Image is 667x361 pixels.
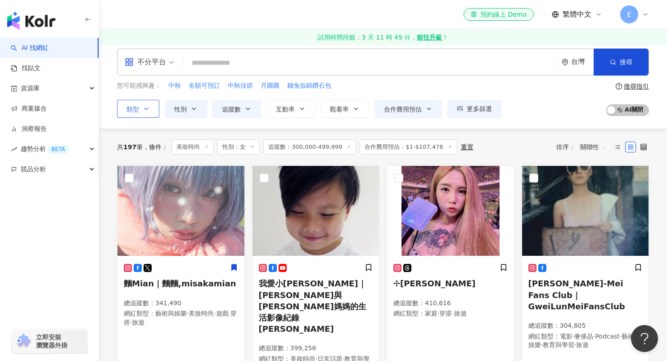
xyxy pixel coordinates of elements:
[222,106,241,113] span: 追蹤數
[627,9,631,19] span: E
[616,83,622,89] span: question-circle
[574,341,576,348] span: ·
[528,332,643,350] p: 網紅類型 ：
[360,139,457,155] span: 合作費用預估：$1-$107,478
[522,166,649,256] img: KOL Avatar
[560,333,572,340] span: 電影
[393,279,475,288] span: ✢[PERSON_NAME]
[7,12,55,30] img: logo
[393,309,508,318] p: 網紅類型 ：
[437,310,439,317] span: ·
[261,81,279,90] span: 月圓圓
[12,329,87,353] a: chrome extension立即安裝 瀏覽器外掛
[425,310,437,317] span: 家庭
[574,333,593,340] span: 奢侈品
[217,139,260,155] span: 性別：女
[571,58,594,66] div: 台灣
[620,333,622,340] span: ·
[188,81,221,91] button: 名額可預訂
[384,106,422,113] span: 合作費用預估
[259,279,366,334] span: 我愛小[PERSON_NAME]｜[PERSON_NAME]與[PERSON_NAME]媽媽的生活影像紀錄[PERSON_NAME]
[11,44,49,53] a: searchAI 找網紅
[124,309,238,327] p: 網紅類型 ：
[374,100,442,118] button: 合作費用預估
[117,166,244,256] img: KOL Avatar
[11,104,47,113] a: 商案媒合
[387,166,514,256] img: KOL Avatar
[556,140,612,154] div: 排序：
[572,333,574,340] span: ·
[36,333,68,349] span: 立即安裝 瀏覽器外掛
[528,321,643,330] p: 總追蹤數 ： 304,805
[252,166,379,256] img: KOL Avatar
[21,139,68,159] span: 趨勢分析
[543,341,574,348] span: 教育與學習
[631,325,658,352] iframe: Help Scout Beacon - Open
[228,81,253,90] span: 中秋佳節
[125,55,166,69] div: 不分平台
[594,49,649,76] button: 搜尋
[541,341,543,348] span: ·
[467,105,492,112] span: 更多篩選
[562,59,568,66] span: environment
[11,64,41,73] a: 找貼文
[595,333,619,340] span: Podcast
[276,106,295,113] span: 互動率
[171,139,214,155] span: 美妝時尚
[620,58,632,66] span: 搜尋
[287,81,331,90] span: 錢兔似錦鑽石包
[452,310,454,317] span: ·
[229,310,230,317] span: ·
[124,299,238,308] p: 總追蹤數 ： 341,490
[187,310,189,317] span: ·
[266,100,315,118] button: 互動率
[168,81,181,90] span: 中秋
[143,143,168,151] span: 條件 ：
[125,58,134,67] span: appstore
[21,159,46,179] span: 競品分析
[471,10,527,19] div: 預約線上 Demo
[227,81,253,91] button: 中秋佳節
[528,279,625,311] span: [PERSON_NAME]-Mei Fans Club｜GweiLunMeiFansClub
[48,145,68,154] div: BETA
[576,341,589,348] span: 旅遊
[123,143,136,151] span: 197
[216,310,229,317] span: 遊戲
[287,81,332,91] button: 錢兔似錦鑽石包
[174,106,187,113] span: 性別
[126,106,139,113] span: 類型
[263,139,356,155] span: 追蹤數：300,000-499,999
[124,310,237,326] span: 穿搭
[212,100,261,118] button: 追蹤數
[260,81,280,91] button: 月圓圓
[580,140,607,154] span: 關聯性
[563,9,591,19] span: 繁體中文
[189,310,214,317] span: 美妝時尚
[165,100,207,118] button: 性別
[464,8,534,21] a: 預約線上 Demo
[259,344,373,353] p: 總追蹤數 ： 399,256
[320,100,369,118] button: 觀看率
[130,319,132,326] span: ·
[21,78,40,98] span: 資源庫
[155,310,187,317] span: 藝術與娛樂
[11,125,47,134] a: 洞察報告
[624,83,649,90] div: 搜尋指引
[132,319,144,326] span: 旅遊
[454,310,467,317] span: 旅遊
[593,333,595,340] span: ·
[214,310,216,317] span: ·
[117,143,143,151] div: 共 筆
[14,334,32,348] img: chrome extension
[11,146,17,152] span: rise
[417,33,442,42] strong: 前往升級
[117,81,161,90] span: 您可能感興趣：
[393,299,508,308] p: 總追蹤數 ： 410,616
[117,100,159,118] button: 類型
[330,106,349,113] span: 觀看率
[168,81,181,91] button: 中秋
[189,81,220,90] span: 名額可預訂
[124,279,236,288] span: 麵Mian｜麵麵,misakamian
[99,29,667,45] a: 試用時間尚餘：3 天 11 時 49 分，前往升級！
[439,310,452,317] span: 穿搭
